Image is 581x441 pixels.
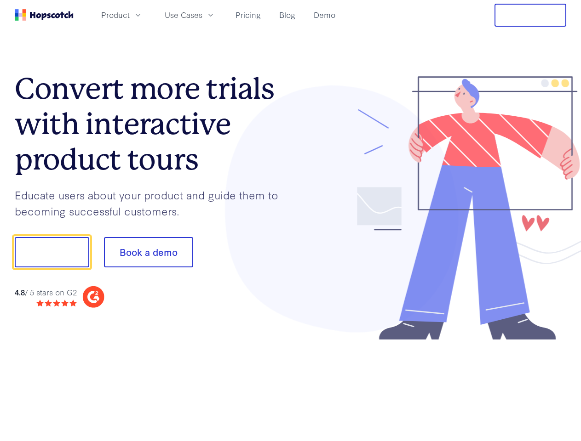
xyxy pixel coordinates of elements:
[15,237,89,267] button: Show me!
[15,71,291,177] h1: Convert more trials with interactive product tours
[276,7,299,23] a: Blog
[159,7,221,23] button: Use Cases
[232,7,265,23] a: Pricing
[96,7,148,23] button: Product
[104,237,193,267] button: Book a demo
[310,7,339,23] a: Demo
[15,287,25,297] strong: 4.8
[15,187,291,219] p: Educate users about your product and guide them to becoming successful customers.
[15,287,77,298] div: / 5 stars on G2
[15,9,74,21] a: Home
[165,9,202,21] span: Use Cases
[101,9,130,21] span: Product
[495,4,566,27] button: Free Trial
